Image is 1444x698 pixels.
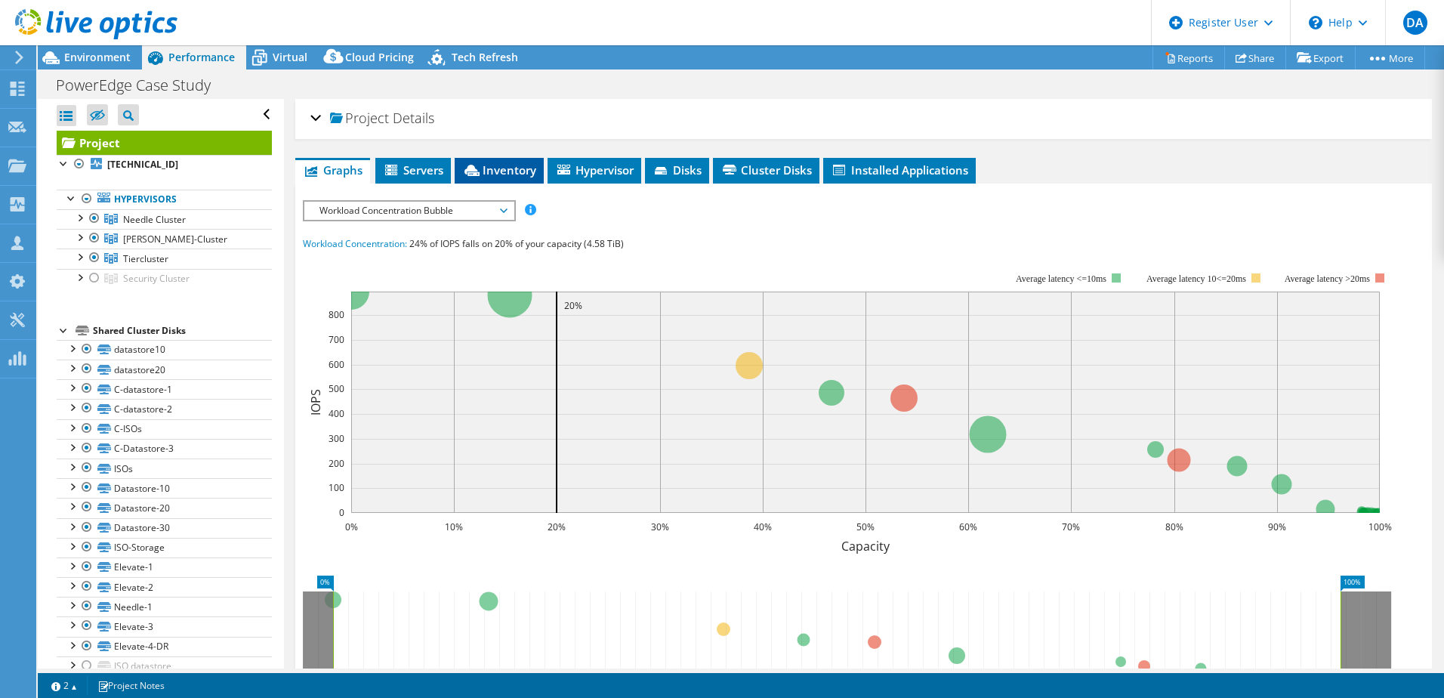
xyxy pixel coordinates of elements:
a: Datastore-30 [57,518,272,538]
a: Security Cluster [57,269,272,289]
span: Performance [168,50,235,64]
a: Needle Cluster [57,209,272,229]
text: 80% [1165,520,1183,533]
text: 60% [959,520,977,533]
a: Project [57,131,272,155]
text: 600 [329,358,344,371]
text: 300 [329,432,344,445]
text: 800 [329,308,344,321]
span: Inventory [462,162,536,178]
a: Elevate-1 [57,557,272,577]
a: Taylor-Cluster [57,229,272,249]
a: Export [1285,46,1356,69]
a: datastore10 [57,340,272,360]
a: Project Notes [87,676,175,695]
a: ISO datastore [57,656,272,676]
text: 200 [329,457,344,470]
text: 40% [754,520,772,533]
span: Security Cluster [123,272,190,285]
text: 100% [1368,520,1391,533]
span: Tech Refresh [452,50,518,64]
text: 30% [651,520,669,533]
a: C-Datastore-3 [57,439,272,459]
text: 50% [856,520,875,533]
a: C-datastore-2 [57,399,272,418]
span: Virtual [273,50,307,64]
text: IOPS [307,389,324,415]
b: [TECHNICAL_ID] [107,158,178,171]
span: Tiercluster [123,252,168,265]
a: Elevate-4-DR [57,637,272,656]
text: 500 [329,382,344,395]
a: Elevate-2 [57,577,272,597]
span: [PERSON_NAME]-Cluster [123,233,227,246]
span: Workload Concentration: [303,237,407,250]
text: 20% [564,299,582,312]
a: Hypervisors [57,190,272,209]
a: C-datastore-1 [57,379,272,399]
span: Workload Concentration Bubble [312,202,506,220]
text: 70% [1062,520,1080,533]
text: 700 [329,333,344,346]
a: C-ISOs [57,419,272,439]
span: Servers [383,162,443,178]
text: Average latency >20ms [1285,273,1370,284]
a: 2 [41,676,88,695]
text: 10% [445,520,463,533]
a: Tiercluster [57,249,272,268]
a: Needle-1 [57,597,272,616]
a: Datastore-20 [57,498,272,517]
div: Shared Cluster Disks [93,322,272,340]
a: Share [1224,46,1286,69]
a: More [1355,46,1425,69]
span: Needle Cluster [123,213,186,226]
tspan: Average latency 10<=20ms [1146,273,1246,284]
span: 24% of IOPS falls on 20% of your capacity (4.58 TiB) [409,237,624,250]
span: Graphs [303,162,363,178]
span: Disks [653,162,702,178]
text: 400 [329,407,344,420]
a: Datastore-10 [57,478,272,498]
text: 100 [329,481,344,494]
span: Details [393,109,434,127]
a: [TECHNICAL_ID] [57,155,272,174]
span: DA [1403,11,1427,35]
a: datastore20 [57,360,272,379]
span: Installed Applications [831,162,968,178]
text: 20% [548,520,566,533]
text: 0% [344,520,357,533]
span: Cloud Pricing [345,50,414,64]
a: ISO-Storage [57,538,272,557]
h1: PowerEdge Case Study [49,77,234,94]
span: Hypervisor [555,162,634,178]
a: ISOs [57,459,272,478]
span: Cluster Disks [720,162,812,178]
span: Environment [64,50,131,64]
a: Elevate-3 [57,616,272,636]
span: Project [330,111,389,126]
text: 0 [339,506,344,519]
text: 90% [1268,520,1286,533]
tspan: Average latency <=10ms [1016,273,1106,284]
svg: \n [1309,16,1322,29]
text: Capacity [841,538,890,554]
a: Reports [1152,46,1225,69]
